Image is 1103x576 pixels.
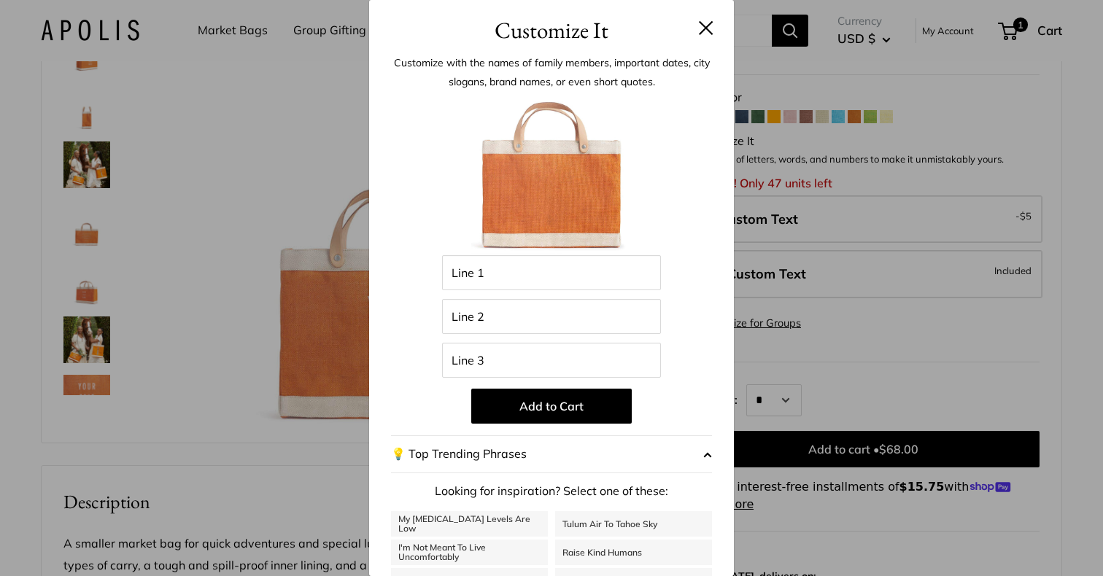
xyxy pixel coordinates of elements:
p: Looking for inspiration? Select one of these: [391,480,712,502]
a: Raise Kind Humans [555,540,712,565]
img: BlankForCustomizer_PMB_Citrus.jpg [471,95,632,255]
h3: Customize It [391,13,712,47]
button: 💡 Top Trending Phrases [391,435,712,473]
a: My [MEDICAL_DATA] Levels Are Low [391,511,548,537]
a: I'm Not Meant To Live Uncomfortably [391,540,548,565]
p: Customize with the names of family members, important dates, city slogans, brand names, or even s... [391,53,712,91]
a: Tulum Air To Tahoe Sky [555,511,712,537]
iframe: Sign Up via Text for Offers [12,521,156,564]
button: Add to Cart [471,389,632,424]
